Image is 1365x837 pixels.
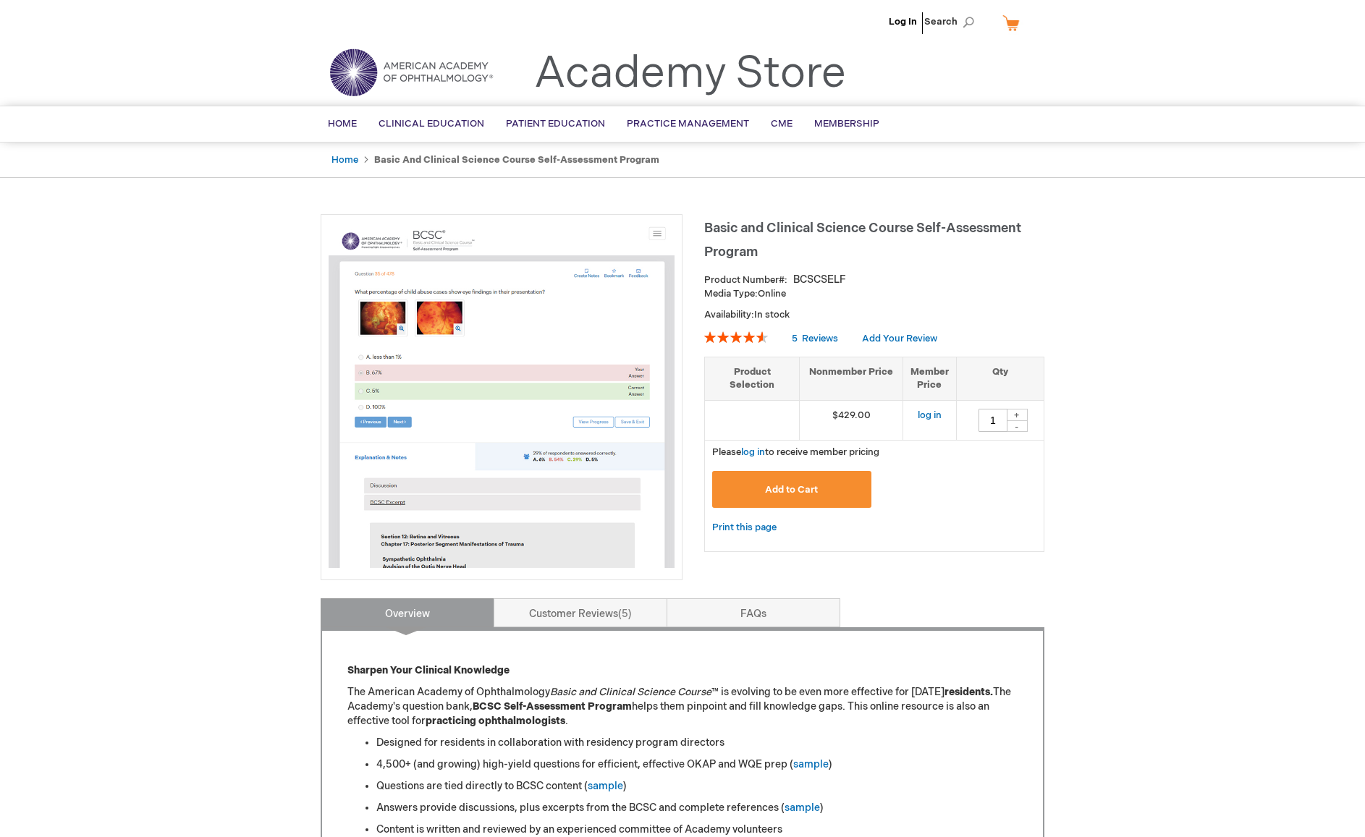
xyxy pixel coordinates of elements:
[712,519,777,537] a: Print this page
[814,118,879,129] span: Membership
[944,686,993,698] strong: residents.
[1006,420,1028,432] div: -
[328,118,357,129] span: Home
[321,598,494,627] a: Overview
[793,758,829,770] a: sample
[754,309,790,320] span: In stock
[376,736,1018,750] li: Designed for residents in collaboration with residency program directors
[550,686,711,698] em: Basic and Clinical Science Course
[588,780,623,792] a: sample
[506,118,605,129] span: Patient Education
[903,357,956,400] th: Member Price
[800,400,903,440] td: $429.00
[374,154,659,166] strong: Basic and Clinical Science Course Self-Assessment Program
[534,48,846,100] a: Academy Store
[956,357,1044,400] th: Qty
[765,484,818,496] span: Add to Cart
[771,118,793,129] span: CME
[924,7,979,36] span: Search
[704,331,768,343] div: 92%
[347,685,1018,728] p: The American Academy of Ophthalmology ™ is evolving to be even more effective for [DATE] The Acad...
[376,779,1018,794] li: Questions are tied directly to BCSC content ( )
[329,222,675,568] img: Basic and Clinical Science Course Self-Assessment Program
[331,154,358,166] a: Home
[667,598,840,627] a: FAQs
[800,357,903,400] th: Nonmember Price
[704,287,1044,301] p: Online
[379,118,484,129] span: Clinical Education
[792,333,840,344] a: 5 Reviews
[627,118,749,129] span: Practice Management
[347,664,510,676] strong: Sharpen Your Clinical Knowledge
[494,598,667,627] a: Customer Reviews5
[376,823,1018,837] li: Content is written and reviewed by an experienced committee of Academy volunteers
[705,357,800,400] th: Product Selection
[618,608,632,620] span: 5
[793,273,846,287] div: BCSCSELF
[979,409,1007,432] input: Qty
[704,308,1044,322] p: Availability:
[1006,409,1028,421] div: +
[802,333,838,344] span: Reviews
[704,288,758,299] strong: Media Type:
[741,446,765,458] a: log in
[712,446,879,458] span: Please to receive member pricing
[704,274,787,286] strong: Product Number
[918,409,942,421] a: log in
[785,802,820,814] a: sample
[792,333,798,344] span: 5
[376,757,1018,772] li: 4,500+ (and growing) high-yield questions for efficient, effective OKAP and WQE prep ( )
[889,16,917,27] a: Log In
[376,801,1018,815] li: Answers provide discussions, plus excerpts from the BCSC and complete references ( )
[704,221,1021,260] span: Basic and Clinical Science Course Self-Assessment Program
[473,700,632,713] strong: BCSC Self-Assessment Program
[712,471,871,508] button: Add to Cart
[426,715,565,727] strong: practicing ophthalmologists
[862,333,937,344] a: Add Your Review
